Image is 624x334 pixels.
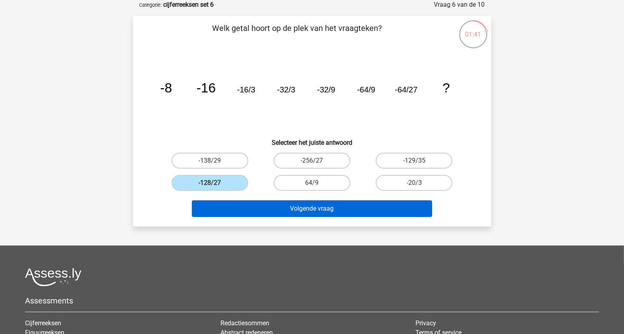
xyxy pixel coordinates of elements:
[357,85,375,94] tspan: -64/9
[376,153,452,169] label: -129/35
[442,81,450,95] tspan: ?
[172,153,248,169] label: -138/29
[25,319,61,327] a: Cijferreeksen
[139,2,162,8] small: Categorie:
[395,85,417,94] tspan: -64/27
[458,19,488,39] div: 01:41
[196,81,216,95] tspan: -16
[146,132,479,146] h6: Selecteer het juiste antwoord
[192,200,432,217] button: Volgende vraag
[160,81,172,95] tspan: -8
[25,296,599,305] h5: Assessments
[274,175,350,191] label: 64/9
[146,22,449,46] p: Welk getal hoort op de plek van het vraagteken?
[274,153,350,169] label: -256/27
[277,85,295,94] tspan: -32/3
[237,85,255,94] tspan: -16/3
[415,319,436,327] a: Privacy
[25,268,81,286] img: Assessly logo
[317,85,335,94] tspan: -32/9
[172,175,248,191] label: -128/27
[376,175,452,191] label: -20/3
[164,1,214,8] strong: cijferreeksen set 6
[220,319,269,327] a: Redactiesommen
